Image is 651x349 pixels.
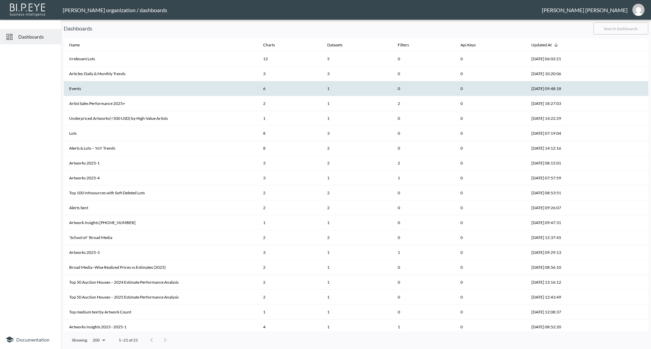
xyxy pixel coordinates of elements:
[526,200,608,215] th: 2025-08-11, 09:26:07
[531,41,552,49] div: Updated At
[608,245,648,260] th: {"key":null,"ref":null,"props":{},"_owner":null}
[327,145,387,151] div: 2
[608,141,648,156] th: {"key":null,"ref":null,"props":{},"_owner":null}
[632,4,645,16] img: d3b79b7ae7d6876b06158c93d1632626
[327,264,387,270] div: 1
[455,245,526,260] th: 0
[322,96,393,111] th: {"type":"div","key":null,"ref":null,"props":{"children":1},"_owner":null}
[526,51,608,66] th: 2025-08-31, 06:02:21
[64,305,258,320] th: Top medium text by Artwork Count
[322,81,393,96] th: {"type":"div","key":null,"ref":null,"props":{"children":1},"_owner":null}
[322,290,393,305] th: {"type":"div","key":null,"ref":null,"props":{"children":1},"_owner":null}
[258,96,322,111] th: 2
[258,51,322,66] th: 12
[392,186,455,200] th: 0
[322,111,393,126] th: {"type":"div","key":null,"ref":null,"props":{"children":1},"_owner":null}
[526,290,608,305] th: 2025-08-04, 12:43:49
[258,275,322,290] th: 2
[392,96,455,111] th: 2
[392,156,455,171] th: 2
[327,235,387,240] div: 2
[398,41,418,49] span: Filters
[526,215,608,230] th: 2025-08-08, 09:47:31
[455,275,526,290] th: 0
[608,275,648,290] th: {"key":null,"ref":null,"props":{},"_owner":null}
[322,305,393,320] th: {"type":"div","key":null,"ref":null,"props":{"children":1},"_owner":null}
[258,81,322,96] th: 6
[455,96,526,111] th: 0
[64,171,258,186] th: Artworks 2025-4
[608,305,648,320] th: {"key":null,"ref":null,"props":{},"_owner":null}
[608,51,648,66] th: {"key":null,"ref":null,"props":{},"_owner":null}
[455,186,526,200] th: 0
[526,260,608,275] th: 2025-08-05, 08:56:10
[322,156,393,171] th: {"type":"div","key":null,"ref":null,"props":{"children":2},"_owner":null}
[64,245,258,260] th: Artworks 2025-3
[608,200,648,215] th: {"key":null,"ref":null,"props":{},"_owner":null}
[327,249,387,255] div: 1
[64,260,258,275] th: Broad Media–Wise Realized Prices vs Estimates (2025)
[327,86,387,91] div: 1
[526,186,608,200] th: 2025-08-13, 08:53:51
[258,215,322,230] th: 1
[392,320,455,334] th: 1
[8,2,47,17] img: bipeye-logo
[608,320,648,334] th: {"key":null,"ref":null,"props":{},"_owner":null}
[64,51,258,66] th: Irrelevant Lots
[327,175,387,181] div: 1
[322,215,393,230] th: {"type":"div","key":null,"ref":null,"props":{"children":1},"_owner":null}
[72,337,87,343] p: Showing
[16,337,50,343] span: Documentation
[327,279,387,285] div: 1
[64,275,258,290] th: Top 50 Auction Houses – 2024 Estimate Performance Analysis
[392,290,455,305] th: 0
[327,220,387,225] div: 1
[608,156,648,171] th: {"key":null,"ref":null,"props":{},"_owner":null}
[258,126,322,141] th: 8
[64,230,258,245] th: 'School of ' Broad Media
[608,186,648,200] th: {"key":null,"ref":null,"props":{},"_owner":null}
[455,200,526,215] th: 0
[64,320,258,334] th: Artworks Insights 2023 - 2025-1
[322,275,393,290] th: {"type":"div","key":null,"ref":null,"props":{"children":1},"_owner":null}
[322,245,393,260] th: {"type":"div","key":null,"ref":null,"props":{"children":1},"_owner":null}
[455,260,526,275] th: 0
[64,126,258,141] th: Lots
[327,130,387,136] div: 3
[608,96,648,111] th: {"key":null,"ref":null,"props":{},"_owner":null}
[258,141,322,156] th: 8
[526,171,608,186] th: 2025-08-21, 07:57:59
[322,186,393,200] th: {"type":"div","key":null,"ref":null,"props":{"children":2},"_owner":null}
[392,245,455,260] th: 1
[5,335,56,344] a: Documentation
[263,41,275,49] div: Charts
[460,41,476,49] div: Api Keys
[455,81,526,96] th: 0
[64,156,258,171] th: Artworks 2025-1
[455,126,526,141] th: 0
[526,230,608,245] th: 2025-08-05, 12:37:45
[69,41,80,49] div: Name
[18,33,56,40] span: Dashboards
[455,230,526,245] th: 0
[258,290,322,305] th: 2
[322,51,393,66] th: {"type":"div","key":null,"ref":null,"props":{"children":5},"_owner":null}
[531,41,560,49] span: Updated At
[455,171,526,186] th: 0
[258,66,322,81] th: 3
[64,81,258,96] th: Events
[327,41,351,49] span: Datasets
[322,260,393,275] th: {"type":"div","key":null,"ref":null,"props":{"children":1},"_owner":null}
[322,126,393,141] th: {"type":"div","key":null,"ref":null,"props":{"children":3},"_owner":null}
[455,111,526,126] th: 0
[327,101,387,106] div: 1
[392,260,455,275] th: 0
[608,290,648,305] th: {"key":null,"ref":null,"props":{},"_owner":null}
[64,215,258,230] th: Artwork Insights 2023-2025-3
[263,41,284,49] span: Charts
[392,111,455,126] th: 0
[322,141,393,156] th: {"type":"div","key":null,"ref":null,"props":{"children":2},"_owner":null}
[526,126,608,141] th: 2025-08-22, 07:19:04
[327,190,387,196] div: 2
[455,66,526,81] th: 0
